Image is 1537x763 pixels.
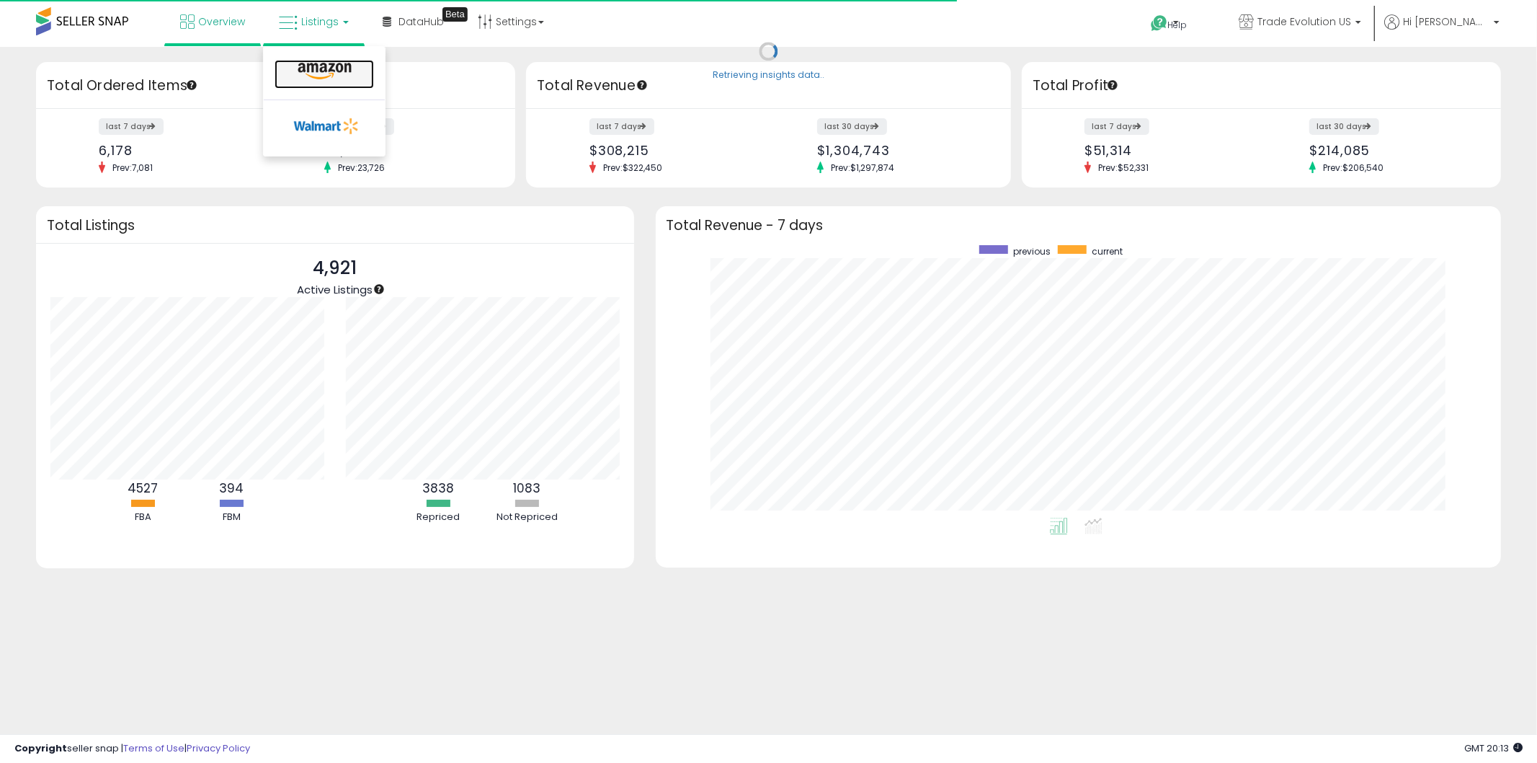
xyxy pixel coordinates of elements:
[99,511,186,524] div: FBA
[1139,4,1216,47] a: Help
[1309,143,1475,158] div: $214,085
[713,69,824,82] div: Retrieving insights data..
[824,162,901,174] span: Prev: $1,297,874
[128,480,158,497] b: 4527
[537,76,1000,96] h3: Total Revenue
[1168,19,1188,31] span: Help
[484,511,570,524] div: Not Repriced
[297,255,373,282] p: 4,921
[1033,76,1490,96] h3: Total Profit
[395,511,481,524] div: Repriced
[1384,14,1500,47] a: Hi [PERSON_NAME]
[817,118,887,135] label: last 30 days
[1309,118,1379,135] label: last 30 days
[513,480,540,497] b: 1083
[1092,245,1123,257] span: current
[636,79,649,92] div: Tooltip anchor
[422,480,454,497] b: 3838
[1091,162,1156,174] span: Prev: $52,331
[589,118,654,135] label: last 7 days
[105,162,160,174] span: Prev: 7,081
[47,220,623,231] h3: Total Listings
[1316,162,1391,174] span: Prev: $206,540
[596,162,669,174] span: Prev: $322,450
[47,76,504,96] h3: Total Ordered Items
[188,511,275,524] div: FBM
[1150,14,1168,32] i: Get Help
[297,282,373,297] span: Active Listings
[1013,245,1051,257] span: previous
[331,162,392,174] span: Prev: 23,726
[589,143,758,158] div: $308,215
[1257,14,1351,29] span: Trade Evolution US
[817,143,986,158] div: $1,304,743
[398,14,444,29] span: DataHub
[324,143,490,158] div: 27,845
[301,14,339,29] span: Listings
[667,220,1490,231] h3: Total Revenue - 7 days
[1106,79,1119,92] div: Tooltip anchor
[442,7,468,22] div: Tooltip anchor
[1084,118,1149,135] label: last 7 days
[185,79,198,92] div: Tooltip anchor
[1084,143,1250,158] div: $51,314
[373,283,386,296] div: Tooltip anchor
[1403,14,1489,29] span: Hi [PERSON_NAME]
[99,143,264,158] div: 6,178
[219,480,244,497] b: 394
[198,14,245,29] span: Overview
[99,118,164,135] label: last 7 days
